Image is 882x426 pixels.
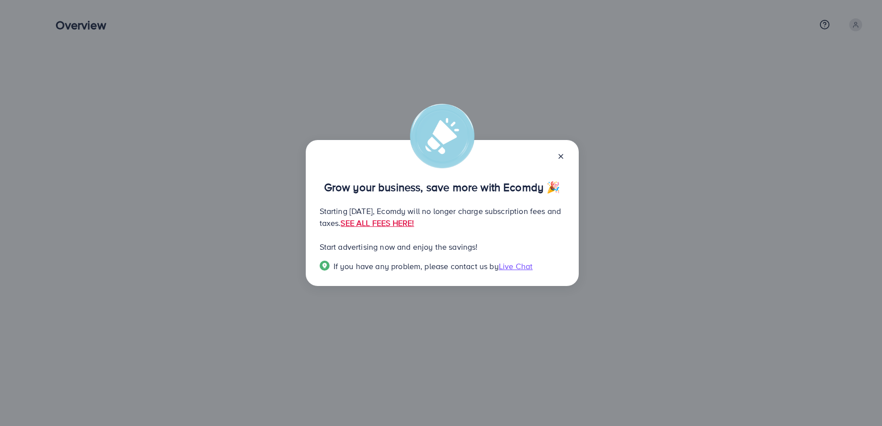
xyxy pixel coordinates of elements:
img: Popup guide [320,261,330,271]
span: If you have any problem, please contact us by [334,261,499,272]
p: Starting [DATE], Ecomdy will no longer charge subscription fees and taxes. [320,205,565,229]
a: SEE ALL FEES HERE! [340,217,414,228]
p: Start advertising now and enjoy the savings! [320,241,565,253]
img: alert [410,104,475,168]
span: Live Chat [499,261,533,272]
p: Grow your business, save more with Ecomdy 🎉 [320,181,565,193]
